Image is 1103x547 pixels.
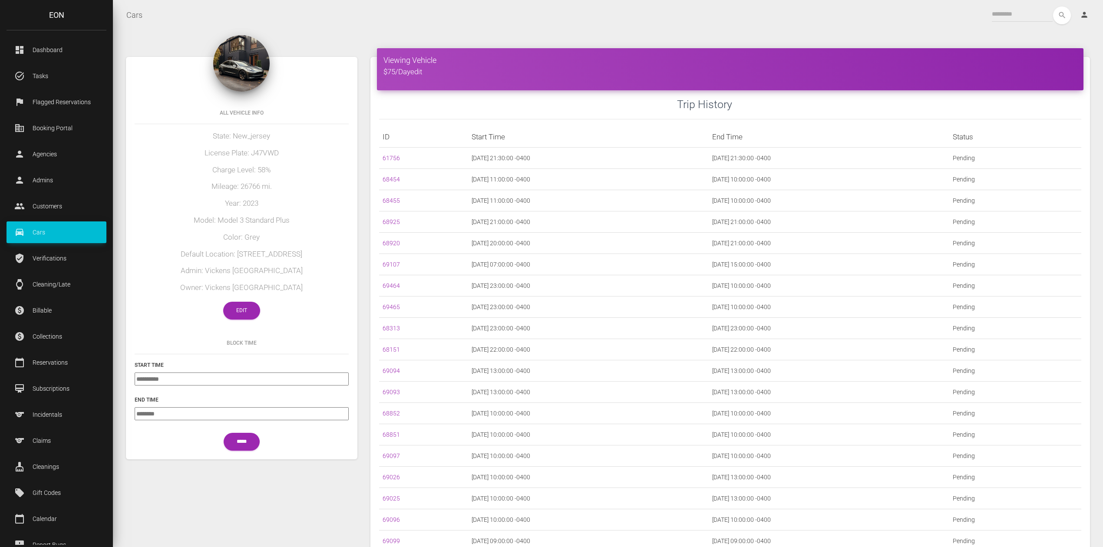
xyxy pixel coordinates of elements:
a: 69094 [383,367,400,374]
td: Pending [949,445,1081,467]
p: Reservations [13,356,100,369]
td: Pending [949,211,1081,233]
p: Customers [13,200,100,213]
td: [DATE] 22:00:00 -0400 [709,339,949,360]
td: [DATE] 10:00:00 -0400 [709,424,949,445]
td: Pending [949,360,1081,382]
td: [DATE] 15:00:00 -0400 [709,254,949,275]
td: [DATE] 10:00:00 -0400 [468,424,709,445]
td: Pending [949,339,1081,360]
a: 69026 [383,474,400,481]
td: Pending [949,488,1081,509]
td: [DATE] 11:00:00 -0400 [468,169,709,190]
a: 69025 [383,495,400,502]
h5: License Plate: J47VWD [135,148,349,158]
h5: State: New_jersey [135,131,349,142]
td: [DATE] 23:00:00 -0400 [468,275,709,297]
h5: Model: Model 3 Standard Plus [135,215,349,226]
td: [DATE] 21:30:00 -0400 [468,148,709,169]
p: Cleanings [13,460,100,473]
td: [DATE] 13:00:00 -0400 [468,360,709,382]
a: sports Incidentals [7,404,106,425]
i: person [1080,10,1089,19]
p: Agencies [13,148,100,161]
td: Pending [949,254,1081,275]
td: [DATE] 10:00:00 -0400 [709,297,949,318]
p: Cleaning/Late [13,278,100,291]
td: [DATE] 21:00:00 -0400 [468,211,709,233]
a: people Customers [7,195,106,217]
th: ID [379,126,468,148]
button: search [1053,7,1071,24]
a: dashboard Dashboard [7,39,106,61]
a: Cars [126,4,142,26]
td: Pending [949,318,1081,339]
h6: All Vehicle Info [135,109,349,117]
td: [DATE] 21:00:00 -0400 [709,233,949,254]
a: paid Billable [7,300,106,321]
p: Collections [13,330,100,343]
a: 68851 [383,431,400,438]
h5: $75/Day [383,67,1077,77]
h6: Block Time [135,339,349,347]
a: drive_eta Cars [7,221,106,243]
td: [DATE] 21:30:00 -0400 [709,148,949,169]
a: watch Cleaning/Late [7,273,106,295]
a: 69096 [383,516,400,523]
td: Pending [949,275,1081,297]
td: [DATE] 10:00:00 -0400 [709,509,949,531]
td: Pending [949,424,1081,445]
p: Dashboard [13,43,100,56]
th: Start Time [468,126,709,148]
p: Flagged Reservations [13,96,100,109]
a: Edit [223,302,260,320]
a: 68852 [383,410,400,417]
p: Billable [13,304,100,317]
td: [DATE] 10:00:00 -0400 [709,169,949,190]
td: [DATE] 10:00:00 -0400 [709,275,949,297]
p: Subscriptions [13,382,100,395]
a: task_alt Tasks [7,65,106,87]
p: Gift Codes [13,486,100,499]
a: 69097 [383,452,400,459]
a: person [1073,7,1096,24]
h5: Mileage: 26766 mi. [135,181,349,192]
a: 68151 [383,346,400,353]
a: edit [410,67,422,76]
a: 69107 [383,261,400,268]
a: 68455 [383,197,400,204]
p: Admins [13,174,100,187]
td: [DATE] 10:00:00 -0400 [468,509,709,531]
td: [DATE] 22:00:00 -0400 [468,339,709,360]
a: person Admins [7,169,106,191]
h5: Owner: Vickens [GEOGRAPHIC_DATA] [135,283,349,293]
a: 68454 [383,176,400,183]
p: Claims [13,434,100,447]
img: 1.webp [213,35,270,92]
a: 68313 [383,325,400,332]
td: [DATE] 13:00:00 -0400 [709,467,949,488]
a: cleaning_services Cleanings [7,456,106,478]
td: [DATE] 07:00:00 -0400 [468,254,709,275]
a: flag Flagged Reservations [7,91,106,113]
a: 61756 [383,155,400,161]
p: Cars [13,226,100,239]
a: 69465 [383,303,400,310]
p: Tasks [13,69,100,82]
h5: Charge Level: 58% [135,165,349,175]
td: Pending [949,382,1081,403]
td: [DATE] 11:00:00 -0400 [468,190,709,211]
td: [DATE] 13:00:00 -0400 [468,382,709,403]
td: Pending [949,467,1081,488]
p: Calendar [13,512,100,525]
td: [DATE] 23:00:00 -0400 [709,318,949,339]
td: [DATE] 23:00:00 -0400 [468,297,709,318]
td: Pending [949,148,1081,169]
a: 69093 [383,389,400,395]
a: 68920 [383,240,400,247]
a: corporate_fare Booking Portal [7,117,106,139]
h5: Color: Grey [135,232,349,243]
h6: End Time [135,396,349,404]
a: calendar_today Reservations [7,352,106,373]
